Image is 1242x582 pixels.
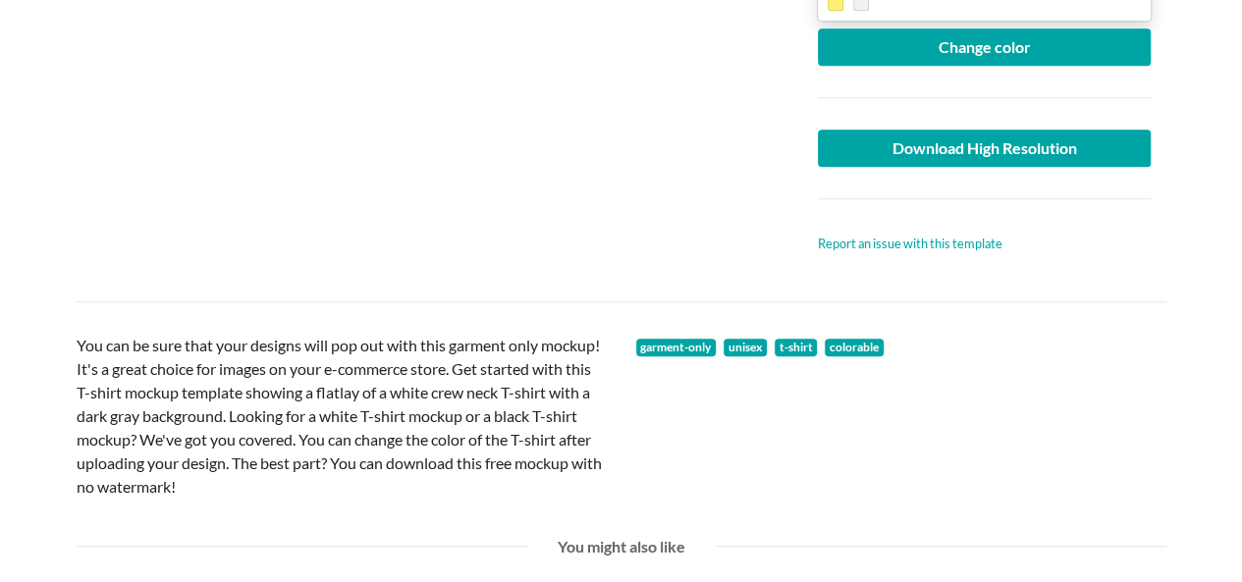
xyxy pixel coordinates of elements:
[77,334,607,499] p: You can be sure that your designs will pop out with this garment only mockup! It's a great choice...
[825,339,884,356] span: colorable
[818,130,1152,167] a: Download High Resolution
[543,535,700,558] div: You might also like
[775,339,818,356] a: t-shirt
[636,339,717,356] a: garment-only
[818,28,1152,66] button: Change color
[818,236,1002,251] a: Report an issue with this template
[724,339,767,356] span: unisex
